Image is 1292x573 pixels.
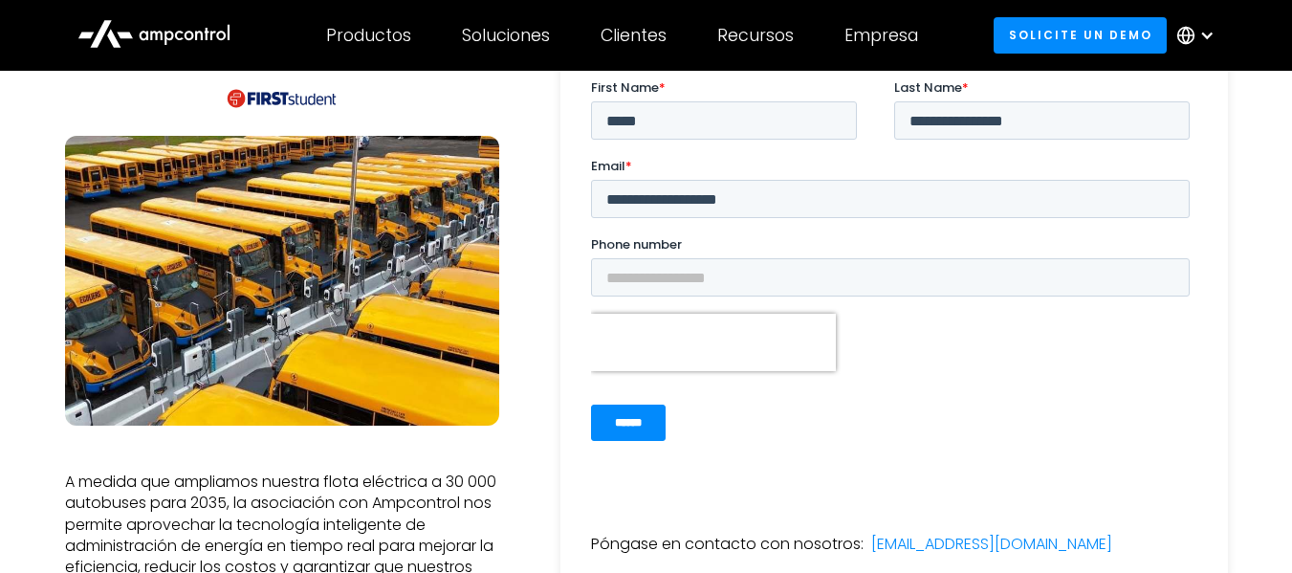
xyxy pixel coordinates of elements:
div: Empresa [844,25,918,46]
div: Clientes [601,25,667,46]
a: Solicite un demo [994,17,1167,53]
a: [EMAIL_ADDRESS][DOMAIN_NAME] [871,534,1112,555]
div: Recursos [717,25,794,46]
div: Soluciones [462,25,550,46]
div: Productos [326,25,411,46]
div: Póngase en contacto con nosotros: [591,534,864,555]
iframe: Form 0 [591,78,1197,457]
